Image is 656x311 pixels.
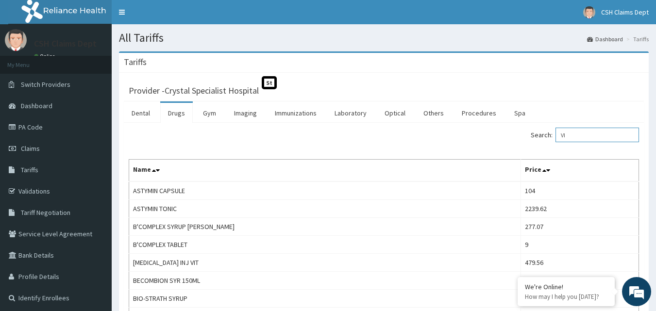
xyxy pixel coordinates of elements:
input: Search: [555,128,639,142]
a: Procedures [454,103,504,123]
td: 104 [521,181,639,200]
h1: All Tariffs [119,32,649,44]
a: Immunizations [267,103,324,123]
a: Spa [506,103,533,123]
img: d_794563401_company_1708531726252_794563401 [18,49,39,73]
td: ASTYMIN CAPSULE [129,181,521,200]
span: Tariffs [21,165,38,174]
td: ASTYMIN TONIC [129,200,521,218]
a: Laboratory [327,103,374,123]
td: 479.56 [521,254,639,272]
td: BECOMBION SYR 150ML [129,272,521,290]
img: User Image [583,6,595,18]
span: CSH Claims Dept [601,8,649,16]
div: Minimize live chat window [159,5,183,28]
th: Price [521,160,639,182]
span: We're online! [56,94,134,192]
a: Imaging [226,103,265,123]
h3: Tariffs [124,58,147,66]
td: 277.07 [521,218,639,236]
span: Dashboard [21,101,52,110]
td: B'COMPLEX TABLET [129,236,521,254]
textarea: Type your message and hit 'Enter' [5,208,185,242]
li: Tariffs [624,35,649,43]
td: [MEDICAL_DATA] INJ VIT [129,254,521,272]
td: B'COMPLEX SYRUP [PERSON_NAME] [129,218,521,236]
td: 704.17 [521,272,639,290]
img: User Image [5,29,27,51]
td: BIO-STRATH SYRUP [129,290,521,308]
label: Search: [531,128,639,142]
a: Drugs [160,103,193,123]
a: Dashboard [587,35,623,43]
td: 2239.62 [521,200,639,218]
h3: Provider - Crystal Specialist Hospital [129,86,259,95]
span: Tariff Negotiation [21,208,70,217]
a: Others [416,103,452,123]
a: Gym [195,103,224,123]
th: Name [129,160,521,182]
td: 9 [521,236,639,254]
span: Switch Providers [21,80,70,89]
span: St [262,76,277,89]
div: We're Online! [525,282,607,291]
p: How may I help you today? [525,293,607,301]
a: Dental [124,103,158,123]
a: Optical [377,103,413,123]
span: Claims [21,144,40,153]
div: Chat with us now [50,54,163,67]
a: Online [34,53,57,60]
p: CSH Claims Dept [34,39,97,48]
